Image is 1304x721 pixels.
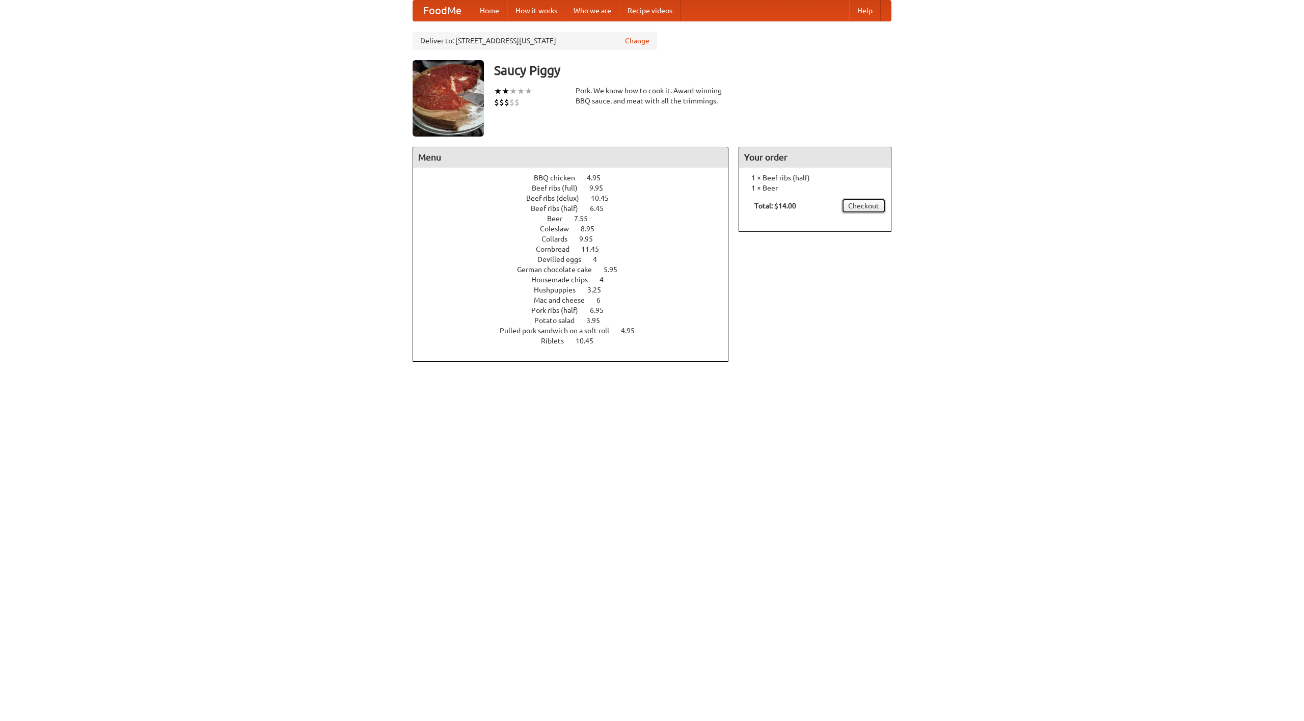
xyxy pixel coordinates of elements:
span: 8.95 [581,225,605,233]
span: Beef ribs (half) [531,204,588,212]
h4: Your order [739,147,891,168]
li: ★ [517,86,525,97]
span: Pulled pork sandwich on a soft roll [500,327,619,335]
a: Beef ribs (delux) 10.45 [526,194,628,202]
a: FoodMe [413,1,472,21]
span: 10.45 [591,194,619,202]
a: Devilled eggs 4 [537,255,616,263]
span: Beer [547,215,573,223]
span: Housemade chips [531,276,598,284]
a: Pork ribs (half) 6.95 [531,306,622,314]
span: 5.95 [604,265,628,274]
span: Coleslaw [540,225,579,233]
li: $ [504,97,509,108]
li: ★ [525,86,532,97]
span: 4.95 [587,174,611,182]
a: Recipe videos [619,1,681,21]
span: 4 [600,276,614,284]
a: Help [849,1,881,21]
a: Mac and cheese 6 [534,296,619,304]
a: Change [625,36,649,46]
span: Beef ribs (full) [532,184,588,192]
span: 9.95 [589,184,613,192]
li: ★ [502,86,509,97]
li: ★ [494,86,502,97]
span: 11.45 [581,245,609,253]
a: German chocolate cake 5.95 [517,265,636,274]
li: $ [499,97,504,108]
div: Pork. We know how to cook it. Award-winning BBQ sauce, and meat with all the trimmings. [576,86,728,106]
span: 9.95 [579,235,603,243]
span: German chocolate cake [517,265,602,274]
span: 6 [596,296,611,304]
span: 4.95 [621,327,645,335]
a: Riblets 10.45 [541,337,612,345]
li: 1 × Beef ribs (half) [744,173,886,183]
a: Hushpuppies 3.25 [534,286,620,294]
li: $ [494,97,499,108]
span: Mac and cheese [534,296,595,304]
b: Total: $14.00 [754,202,796,210]
a: Checkout [841,198,886,213]
span: Potato salad [534,316,585,325]
span: BBQ chicken [534,174,585,182]
span: 10.45 [576,337,604,345]
li: ★ [509,86,517,97]
span: Beef ribs (delux) [526,194,589,202]
span: Collards [541,235,578,243]
img: angular.jpg [413,60,484,137]
span: 7.55 [574,215,598,223]
a: How it works [507,1,565,21]
a: Cornbread 11.45 [536,245,618,253]
span: Cornbread [536,245,580,253]
a: Beer 7.55 [547,215,607,223]
h3: Saucy Piggy [494,60,891,81]
a: Pulled pork sandwich on a soft roll 4.95 [500,327,654,335]
span: 6.45 [590,204,614,212]
div: Deliver to: [STREET_ADDRESS][US_STATE] [413,32,657,50]
li: 1 × Beer [744,183,886,193]
span: Riblets [541,337,574,345]
a: Housemade chips 4 [531,276,622,284]
li: $ [514,97,520,108]
span: 3.25 [587,286,611,294]
span: Pork ribs (half) [531,306,588,314]
a: BBQ chicken 4.95 [534,174,619,182]
a: Beef ribs (full) 9.95 [532,184,622,192]
a: Potato salad 3.95 [534,316,619,325]
a: Beef ribs (half) 6.45 [531,204,622,212]
h4: Menu [413,147,728,168]
a: Who we are [565,1,619,21]
span: 6.95 [590,306,614,314]
a: Coleslaw 8.95 [540,225,613,233]
span: Hushpuppies [534,286,586,294]
span: 3.95 [586,316,610,325]
span: 4 [593,255,607,263]
a: Collards 9.95 [541,235,612,243]
li: $ [509,97,514,108]
span: Devilled eggs [537,255,591,263]
a: Home [472,1,507,21]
